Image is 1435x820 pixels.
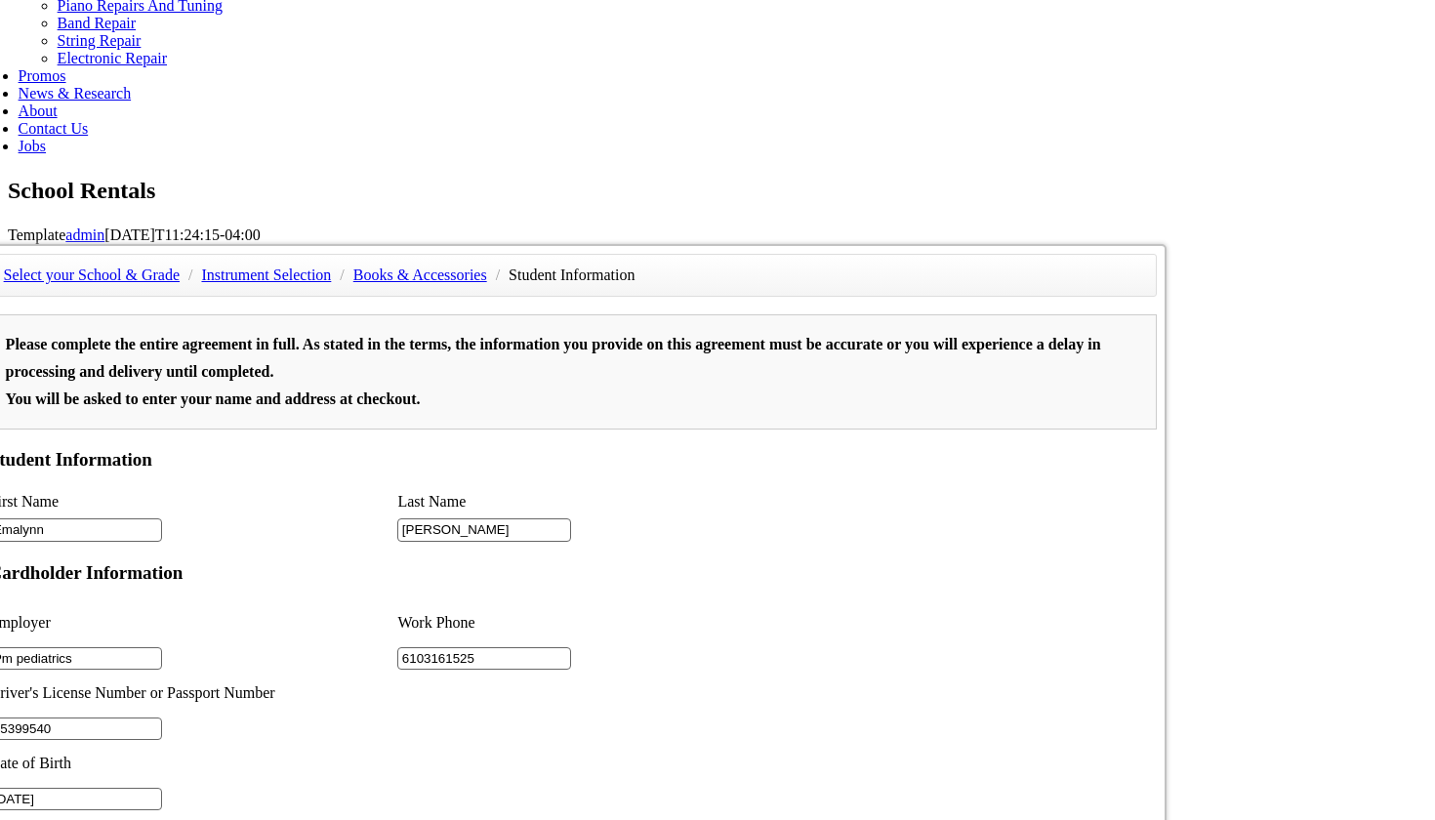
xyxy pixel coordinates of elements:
span: / [335,266,348,283]
a: Instrument Selection [201,266,331,283]
li: Student Information [509,262,635,289]
span: / [184,266,197,283]
a: About [19,102,58,119]
a: String Repair [58,32,142,49]
a: Select your School & Grade [4,266,180,283]
li: Work Phone [397,601,806,644]
span: of 2 [215,5,244,26]
a: Contact Us [19,120,89,137]
a: Band Repair [58,15,136,31]
input: Page [162,4,215,25]
a: admin [65,226,104,243]
li: Last Name [397,488,806,515]
select: Zoom [551,5,701,25]
a: News & Research [19,85,132,102]
span: [DATE]T11:24:15-04:00 [104,226,260,243]
a: Promos [19,67,66,84]
a: Jobs [19,138,46,154]
span: / [491,266,505,283]
span: Template [8,226,65,243]
a: Books & Accessories [353,266,487,283]
a: Electronic Repair [58,50,167,66]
